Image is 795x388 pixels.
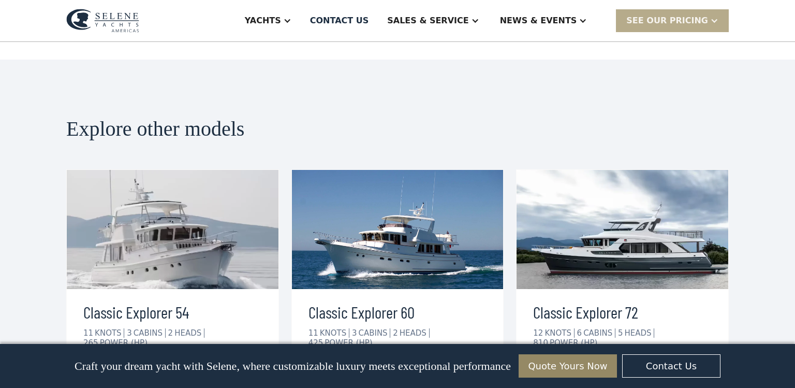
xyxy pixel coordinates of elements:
div: 11 [83,328,93,338]
div: Sales & Service [387,15,468,27]
div: KNOTS [544,328,574,338]
img: logo [66,9,139,33]
div: POWER (HP) [550,338,597,348]
div: 3 [352,328,357,338]
div: HEADS [624,328,654,338]
div: SEE Our Pricing [626,15,708,27]
div: 2 [168,328,173,338]
div: 3 [127,328,132,338]
div: 425 [308,338,323,348]
h3: Classic Explorer 72 [533,299,712,324]
span: Tick the box below to receive occasional updates, exclusive offers, and VIP access via text message. [1,353,165,381]
div: 6 [577,328,582,338]
a: Contact Us [622,354,720,378]
div: HEADS [400,328,430,338]
div: News & EVENTS [500,15,577,27]
div: HEADS [174,328,204,338]
p: Craft your dream yacht with Selene, where customizable luxury meets exceptional performance [75,360,511,373]
div: KNOTS [320,328,349,338]
h2: Explore other models [66,118,729,140]
div: 5 [618,328,623,338]
div: 810 [533,338,548,348]
div: 2 [393,328,398,338]
div: Contact US [310,15,369,27]
div: KNOTS [95,328,124,338]
div: POWER (HP) [325,338,372,348]
h3: Classic Explorer 60 [308,299,487,324]
div: Yachts [245,15,281,27]
div: CABINS [358,328,390,338]
div: 11 [308,328,318,338]
div: 12 [533,328,543,338]
a: Quote Yours Now [519,354,617,378]
div: 265 [83,338,98,348]
div: CABINS [583,328,615,338]
div: SEE Our Pricing [616,9,729,32]
div: CABINS [134,328,166,338]
h3: Classic Explorer 54 [83,299,262,324]
div: POWER (HP) [100,338,148,348]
